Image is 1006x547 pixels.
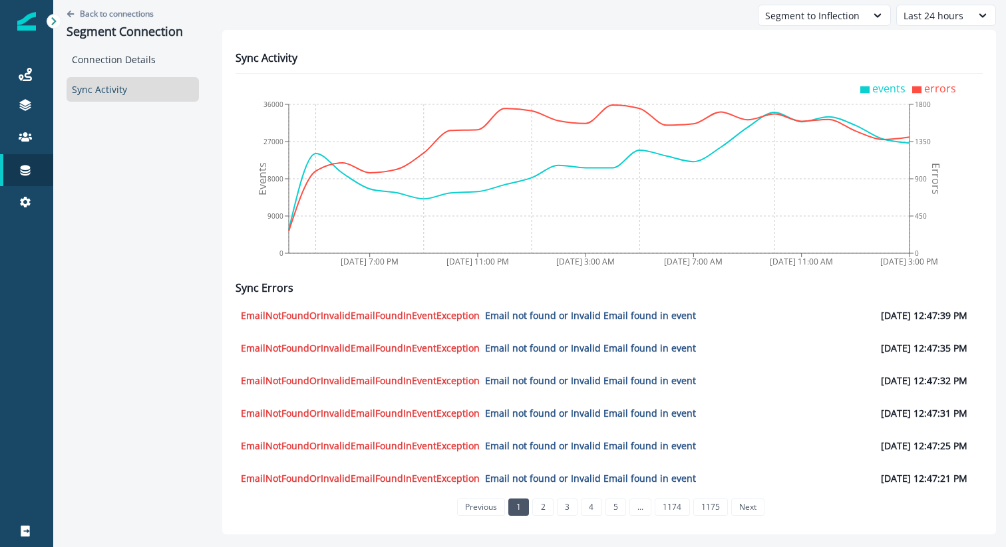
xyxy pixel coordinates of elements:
[794,439,967,453] p: [DATE] 12:47:25 PM
[485,374,696,387] span: Email not found or Invalid Email found in event
[904,9,965,23] div: Last 24 hours
[765,9,860,23] div: Segment to Inflection
[454,498,765,516] ul: Pagination
[915,211,927,221] tspan: 450
[581,498,601,516] a: Page 4
[263,137,283,146] tspan: 27000
[794,341,967,355] p: [DATE] 12:47:35 PM
[485,308,696,322] span: Email not found or Invalid Email found in event
[872,81,906,96] span: events
[67,47,199,72] div: Connection Details
[485,406,696,420] span: Email not found or Invalid Email found in event
[731,498,764,516] a: Next page
[508,498,529,516] a: Page 1 is your current page
[267,211,283,221] tspan: 9000
[629,498,651,516] a: Jump forward
[794,406,967,420] p: [DATE] 12:47:31 PM
[557,498,578,516] a: Page 3
[241,308,480,322] span: EmailNotFoundOrInvalidEmailFoundInEventException
[929,163,943,195] tspan: Errors
[485,471,696,485] span: Email not found or Invalid Email found in event
[665,256,723,267] tspan: [DATE] 7:00 AM
[446,256,509,267] tspan: [DATE] 11:00 PM
[915,249,919,258] tspan: 0
[241,341,480,355] span: EmailNotFoundOrInvalidEmailFoundInEventException
[279,249,283,258] tspan: 0
[263,100,283,109] tspan: 36000
[236,52,297,64] h2: Sync Activity
[341,256,399,267] tspan: [DATE] 7:00 PM
[80,8,154,19] p: Back to connections
[794,471,967,485] p: [DATE] 12:47:21 PM
[881,256,939,267] tspan: [DATE] 3:00 PM
[532,498,553,516] a: Page 2
[255,162,269,195] tspan: Events
[67,8,154,19] button: Go back
[485,341,696,355] span: Email not found or Invalid Email found in event
[915,174,927,183] tspan: 900
[67,25,199,39] p: Segment Connection
[556,256,615,267] tspan: [DATE] 3:00 AM
[794,308,967,322] p: [DATE] 12:47:39 PM
[770,256,833,267] tspan: [DATE] 11:00 AM
[241,406,480,420] span: EmailNotFoundOrInvalidEmailFoundInEventException
[794,374,967,387] p: [DATE] 12:47:32 PM
[67,77,199,102] div: Sync Activity
[241,471,480,485] span: EmailNotFoundOrInvalidEmailFoundInEventException
[915,100,931,109] tspan: 1800
[236,282,293,294] h2: Sync Errors
[17,12,36,31] img: Inflection
[915,137,931,146] tspan: 1350
[693,498,728,516] a: Page 1175
[924,81,956,96] span: errors
[263,174,283,183] tspan: 18000
[241,374,480,387] span: EmailNotFoundOrInvalidEmailFoundInEventException
[241,439,480,453] span: EmailNotFoundOrInvalidEmailFoundInEventException
[605,498,626,516] a: Page 5
[655,498,689,516] a: Page 1174
[485,439,696,453] span: Email not found or Invalid Email found in event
